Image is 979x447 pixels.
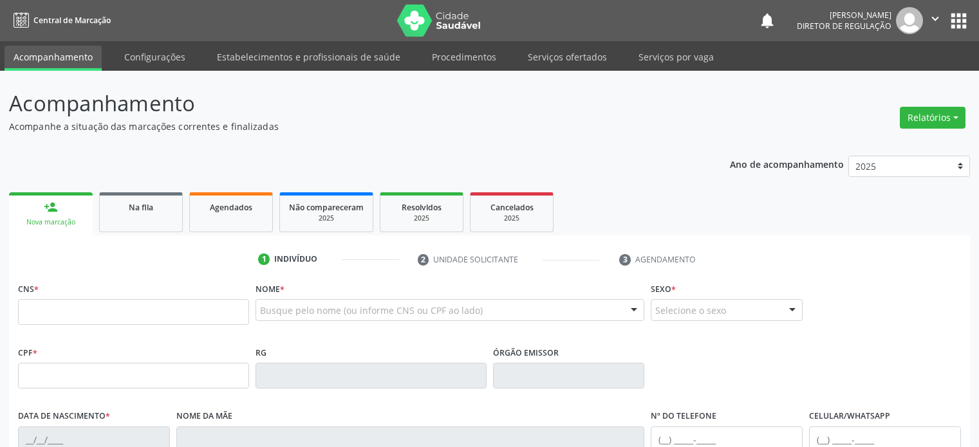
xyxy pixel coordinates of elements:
label: RG [256,343,266,363]
div: 2025 [480,214,544,223]
a: Serviços por vaga [629,46,723,68]
a: Acompanhamento [5,46,102,71]
div: 2025 [289,214,364,223]
div: [PERSON_NAME] [797,10,891,21]
span: Selecione o sexo [655,304,726,317]
span: Resolvidos [402,202,442,213]
span: Cancelados [490,202,534,213]
button: apps [947,10,970,32]
label: Nº do Telefone [651,406,716,426]
span: Agendados [210,202,252,213]
button: Relatórios [900,107,965,129]
a: Procedimentos [423,46,505,68]
div: 1 [258,253,270,265]
div: Indivíduo [274,253,317,265]
img: img [896,7,923,34]
span: Busque pelo nome (ou informe CNS ou CPF ao lado) [260,304,483,317]
label: Órgão emissor [493,343,559,363]
label: CNS [18,279,39,299]
p: Ano de acompanhamento [730,156,844,172]
a: Configurações [115,46,194,68]
label: CPF [18,343,37,363]
a: Estabelecimentos e profissionais de saúde [208,46,409,68]
span: Central de Marcação [33,15,111,26]
span: Diretor de regulação [797,21,891,32]
button:  [923,7,947,34]
p: Acompanhamento [9,87,682,120]
p: Acompanhe a situação das marcações correntes e finalizadas [9,120,682,133]
div: 2025 [389,214,454,223]
span: Na fila [129,202,153,213]
div: Nova marcação [18,217,84,227]
label: Nome [256,279,284,299]
div: person_add [44,200,58,214]
a: Central de Marcação [9,10,111,31]
label: Sexo [651,279,676,299]
i:  [928,12,942,26]
label: Celular/WhatsApp [809,406,890,426]
label: Data de nascimento [18,406,110,426]
button: notifications [758,12,776,30]
span: Não compareceram [289,202,364,213]
label: Nome da mãe [176,406,232,426]
a: Serviços ofertados [519,46,616,68]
